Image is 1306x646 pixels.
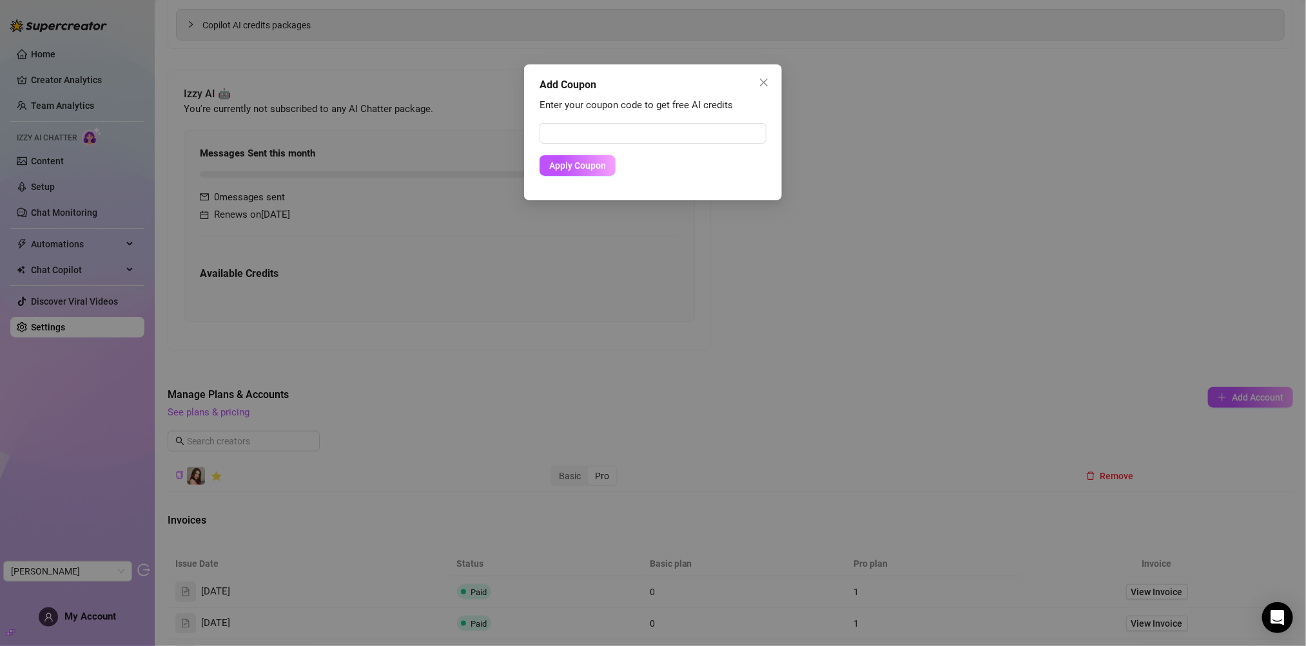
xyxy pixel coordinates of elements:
[1262,602,1293,633] div: Open Intercom Messenger
[754,72,774,93] button: Close
[540,77,766,93] div: Add Coupon
[754,77,774,88] span: Close
[759,77,769,88] span: close
[549,160,606,171] span: Apply Coupon
[540,155,616,176] button: Apply Coupon
[540,98,766,113] div: Enter your coupon code to get free AI credits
